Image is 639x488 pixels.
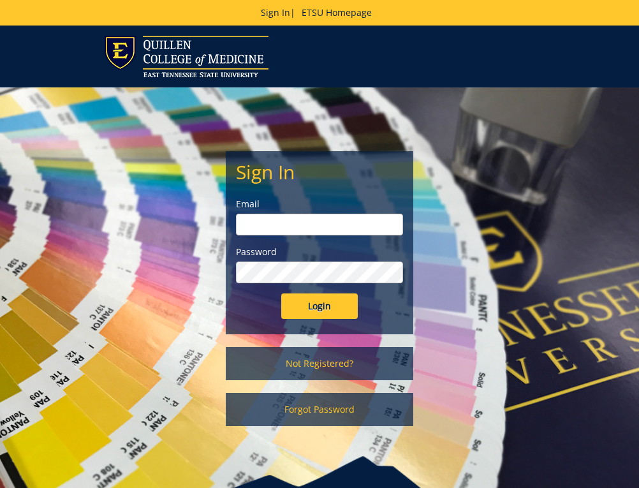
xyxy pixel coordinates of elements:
[63,6,577,19] p: |
[236,198,402,211] label: Email
[226,393,413,426] a: Forgot Password
[236,161,402,182] h2: Sign In
[226,347,413,380] a: Not Registered?
[236,246,402,258] label: Password
[295,6,378,18] a: ETSU Homepage
[105,36,268,77] img: ETSU logo
[281,293,358,319] input: Login
[261,6,290,18] a: Sign In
